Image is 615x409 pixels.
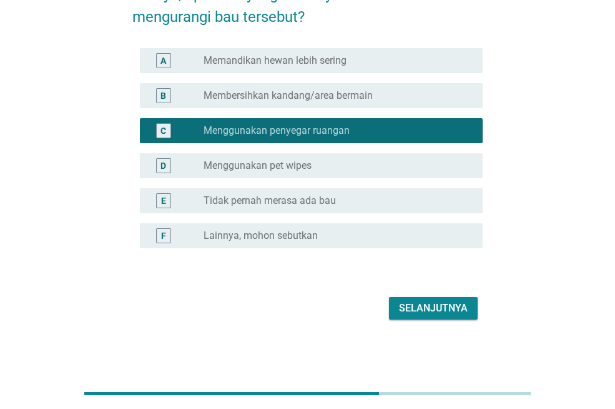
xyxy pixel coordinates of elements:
div: Selanjutnya [399,301,468,316]
label: Memandikan hewan lebih sering [204,54,347,67]
button: Selanjutnya [389,297,478,320]
div: C [160,124,166,137]
div: F [161,229,166,242]
label: Tidak pernah merasa ada bau [204,194,336,207]
div: D [160,159,166,172]
label: Menggunakan pet wipes [204,159,312,172]
label: Menggunakan penyegar ruangan [204,124,350,137]
div: A [160,54,166,67]
div: B [160,89,166,102]
label: Lainnya, mohon sebutkan [204,230,318,242]
label: Membersihkan kandang/area bermain [204,89,373,102]
div: E [161,194,166,207]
